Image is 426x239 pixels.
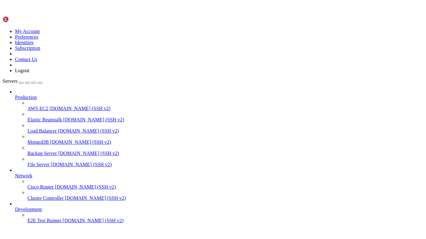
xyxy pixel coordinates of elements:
[27,103,62,109] span: Elastic Beanstalk
[50,92,111,97] span: [DOMAIN_NAME] (SSH v2)
[27,92,48,97] span: AWS EC2
[58,137,119,142] span: [DOMAIN_NAME] (SSH v2)
[27,126,424,131] a: MongoDB [DOMAIN_NAME] (SSH v2)
[63,103,124,109] span: [DOMAIN_NAME] (SSH v2)
[15,54,29,59] a: Logout
[58,115,119,120] span: [DOMAIN_NAME] (SSH v2)
[15,81,37,86] span: Production
[15,43,37,48] a: Contact Us
[15,81,424,87] a: Production
[15,210,424,221] li: windows server 2016. [TECHNICAL_ID] (RDP)
[27,143,424,154] li: File Server [DOMAIN_NAME] (SSH v2)
[27,131,424,143] li: Backup Server [DOMAIN_NAME] (SSH v2)
[63,204,124,209] span: [DOMAIN_NAME] (SSH v2)
[15,193,424,199] a: Development
[27,204,61,209] span: E2E Test Runner
[27,109,424,120] li: Load Balancer [DOMAIN_NAME] (SSH v2)
[2,2,38,9] img: Shellngn
[27,176,424,187] li: Cluster Controller [DOMAIN_NAME] (SSH v2)
[15,21,38,26] a: Preferences
[15,75,424,154] li: Production
[15,15,40,20] a: My Account
[51,148,112,153] span: [DOMAIN_NAME] (SSH v2)
[27,137,424,143] a: Backup Server [DOMAIN_NAME] (SSH v2)
[27,115,57,120] span: Load Balancer
[27,148,424,154] a: File Server [DOMAIN_NAME] (SSH v2)
[27,115,424,120] a: Load Balancer [DOMAIN_NAME] (SSH v2)
[27,199,424,210] li: E2E Test Runner [DOMAIN_NAME] (SSH v2)
[27,182,64,187] span: Cluster Controller
[55,171,116,176] span: [DOMAIN_NAME] (SSH v2)
[65,182,126,187] span: [DOMAIN_NAME] (SSH v2)
[27,148,50,153] span: File Server
[27,92,424,98] a: AWS EC2 [DOMAIN_NAME] (SSH v2)
[15,159,424,165] a: Network
[27,182,424,187] a: Cluster Controller [DOMAIN_NAME] (SSH v2)
[2,65,42,70] a: Servers
[15,154,424,187] li: Network
[2,65,17,70] span: Servers
[50,126,111,131] span: [DOMAIN_NAME] (SSH v2)
[27,204,424,210] a: E2E Test Runner [DOMAIN_NAME] (SSH v2)
[27,103,424,109] a: Elastic Beanstalk [DOMAIN_NAME] (SSH v2)
[15,32,40,37] a: Subscription
[27,171,54,176] span: Cisco Router
[27,165,424,176] li: Cisco Router [DOMAIN_NAME] (SSH v2)
[27,137,57,142] span: Backup Server
[27,126,49,131] span: MongoDB
[27,171,424,176] a: Cisco Router [DOMAIN_NAME] (SSH v2)
[15,159,32,165] span: Network
[27,120,424,131] li: MongoDB [DOMAIN_NAME] (SSH v2)
[15,26,34,31] a: Identities
[27,87,424,98] li: AWS EC2 [DOMAIN_NAME] (SSH v2)
[15,187,424,210] li: Development
[15,193,42,198] span: Development
[27,98,424,109] li: Elastic Beanstalk [DOMAIN_NAME] (SSH v2)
